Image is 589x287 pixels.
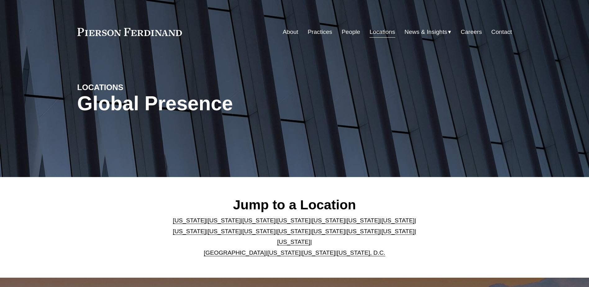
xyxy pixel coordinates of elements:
span: News & Insights [405,27,447,38]
h4: LOCATIONS [77,82,186,92]
a: People [342,26,360,38]
a: [US_STATE] [277,239,310,245]
a: [US_STATE] [242,228,276,235]
a: [US_STATE] [277,217,310,224]
a: [US_STATE] [173,217,206,224]
a: [US_STATE] [381,228,415,235]
a: About [283,26,298,38]
a: [US_STATE] [208,217,241,224]
a: [GEOGRAPHIC_DATA] [204,249,266,256]
a: Careers [461,26,482,38]
a: [US_STATE] [312,228,345,235]
a: [US_STATE] [242,217,276,224]
a: [US_STATE] [347,228,380,235]
a: [US_STATE] [208,228,241,235]
a: [US_STATE] [347,217,380,224]
h2: Jump to a Location [168,197,421,213]
a: [US_STATE], D.C. [337,249,385,256]
p: | | | | | | | | | | | | | | | | | | [168,215,421,258]
a: [US_STATE] [312,217,345,224]
a: [US_STATE] [381,217,415,224]
a: folder dropdown [405,26,451,38]
a: [US_STATE] [267,249,301,256]
h1: Global Presence [77,92,367,115]
a: Practices [308,26,332,38]
a: Contact [491,26,512,38]
a: [US_STATE] [277,228,310,235]
a: Locations [369,26,395,38]
a: [US_STATE] [302,249,335,256]
a: [US_STATE] [173,228,206,235]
